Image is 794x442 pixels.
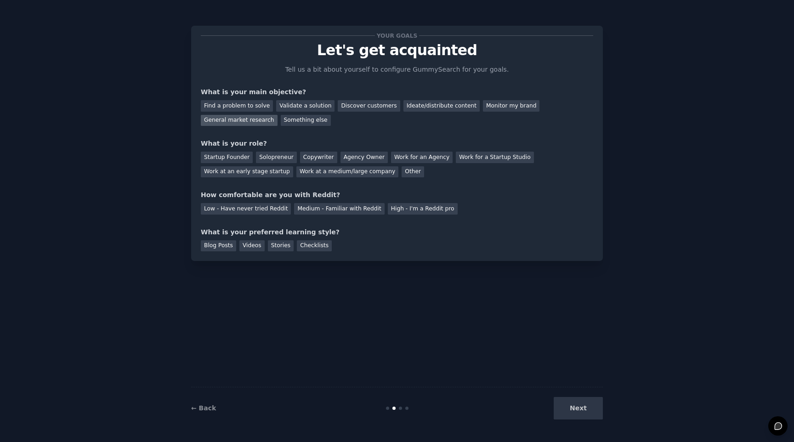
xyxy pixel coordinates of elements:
p: Tell us a bit about yourself to configure GummySearch for your goals. [281,65,513,74]
div: Startup Founder [201,152,253,163]
div: Work for an Agency [391,152,453,163]
div: Stories [268,240,294,252]
div: Videos [239,240,265,252]
div: What is your role? [201,139,593,148]
div: How comfortable are you with Reddit? [201,190,593,200]
div: Low - Have never tried Reddit [201,203,291,215]
div: Checklists [297,240,332,252]
div: Copywriter [300,152,337,163]
div: Agency Owner [340,152,388,163]
div: Solopreneur [256,152,296,163]
div: Validate a solution [276,100,335,112]
div: Ideate/distribute content [403,100,480,112]
a: ← Back [191,404,216,412]
div: Discover customers [338,100,400,112]
div: What is your preferred learning style? [201,227,593,237]
div: Work for a Startup Studio [456,152,533,163]
span: Your goals [375,31,419,40]
div: Find a problem to solve [201,100,273,112]
div: General market research [201,115,278,126]
p: Let's get acquainted [201,42,593,58]
div: Something else [281,115,331,126]
div: Monitor my brand [483,100,539,112]
div: High - I'm a Reddit pro [388,203,458,215]
div: Medium - Familiar with Reddit [294,203,384,215]
div: Other [402,166,424,178]
div: What is your main objective? [201,87,593,97]
div: Work at an early stage startup [201,166,293,178]
div: Blog Posts [201,240,236,252]
div: Work at a medium/large company [296,166,398,178]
